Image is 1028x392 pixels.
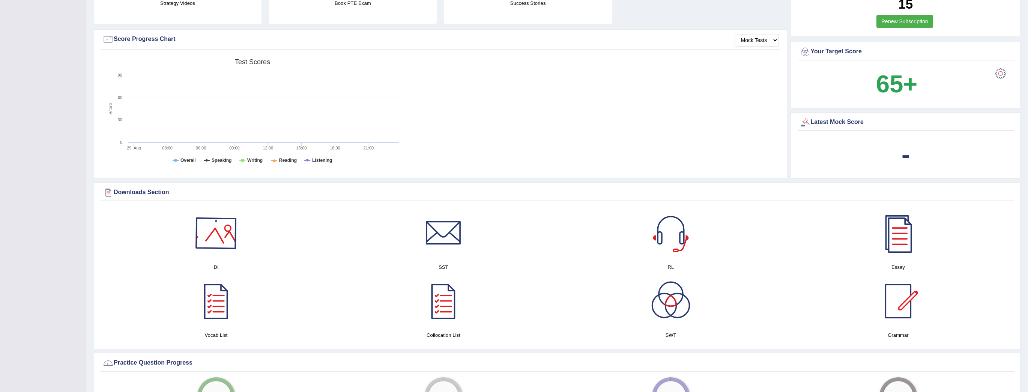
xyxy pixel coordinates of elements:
tspan: Writing [247,158,263,163]
text: 09:00 [229,146,240,150]
tspan: Score [108,103,113,115]
h4: Essay [788,263,1008,271]
tspan: Test scores [235,58,270,66]
text: 12:00 [263,146,273,150]
tspan: Overall [180,158,196,163]
text: 15:00 [296,146,307,150]
div: Practice Question Progress [102,357,1012,369]
text: 03:00 [162,146,173,150]
tspan: Listening [312,158,332,163]
div: Latest Mock Score [800,117,1012,128]
div: Your Target Score [800,46,1012,57]
h4: RL [561,263,781,271]
h4: SWT [561,331,781,339]
text: 60 [118,95,122,100]
a: Renew Subscription [876,15,933,28]
h4: DI [106,263,326,271]
div: Score Progress Chart [102,34,779,45]
b: - [902,141,910,168]
tspan: Speaking [212,158,231,163]
h4: Vocab List [106,331,326,339]
text: 18:00 [330,146,340,150]
text: 30 [118,118,122,122]
div: Downloads Section [102,187,1012,198]
b: 65+ [876,70,917,98]
text: 06:00 [196,146,206,150]
h4: Grammar [788,331,1008,339]
text: 21:00 [364,146,374,150]
text: 0 [120,140,122,145]
tspan: 29. Aug [127,146,141,150]
tspan: Reading [279,158,297,163]
text: 90 [118,73,122,77]
h4: SST [334,263,553,271]
h4: Collocation List [334,331,553,339]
